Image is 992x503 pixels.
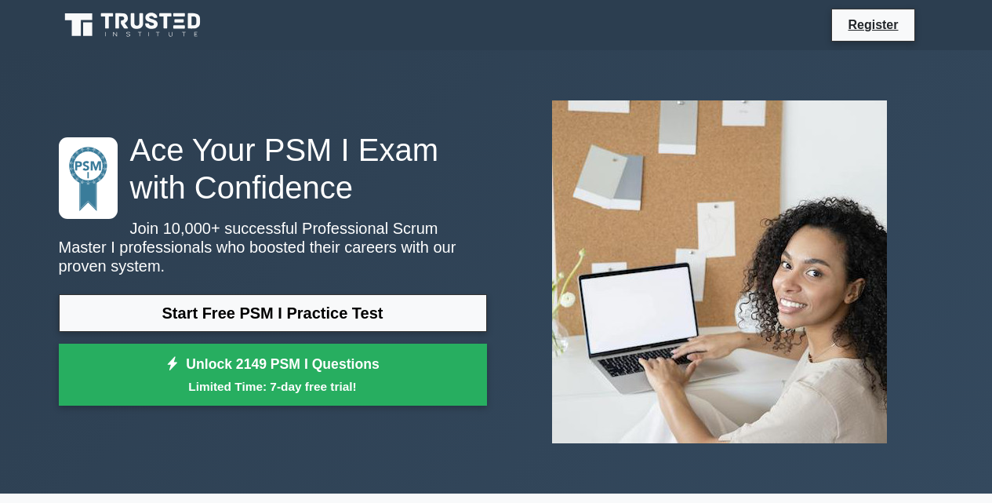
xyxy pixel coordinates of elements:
p: Join 10,000+ successful Professional Scrum Master I professionals who boosted their careers with ... [59,219,487,275]
a: Unlock 2149 PSM I QuestionsLimited Time: 7-day free trial! [59,344,487,406]
a: Start Free PSM I Practice Test [59,294,487,332]
small: Limited Time: 7-day free trial! [78,377,467,395]
a: Register [838,15,907,35]
h1: Ace Your PSM I Exam with Confidence [59,131,487,206]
